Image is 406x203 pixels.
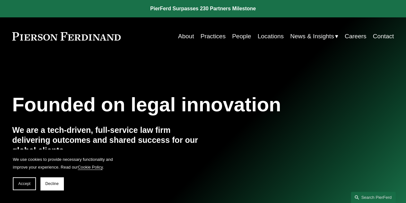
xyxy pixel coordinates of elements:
button: Accept [13,177,36,190]
button: Decline [40,177,64,190]
span: Decline [45,181,59,186]
span: Accept [18,181,30,186]
section: Cookie banner [6,149,122,197]
a: People [232,30,251,42]
a: Cookie Policy [78,165,103,170]
a: Careers [345,30,367,42]
a: About [178,30,194,42]
a: folder dropdown [290,30,338,42]
a: Search this site [351,192,396,203]
a: Contact [373,30,394,42]
a: Locations [257,30,283,42]
span: News & Insights [290,31,334,42]
p: We use cookies to provide necessary functionality and improve your experience. Read our . [13,156,116,171]
h1: Founded on legal innovation [12,93,330,116]
a: Practices [201,30,226,42]
h4: We are a tech-driven, full-service law firm delivering outcomes and shared success for our global... [12,125,203,156]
